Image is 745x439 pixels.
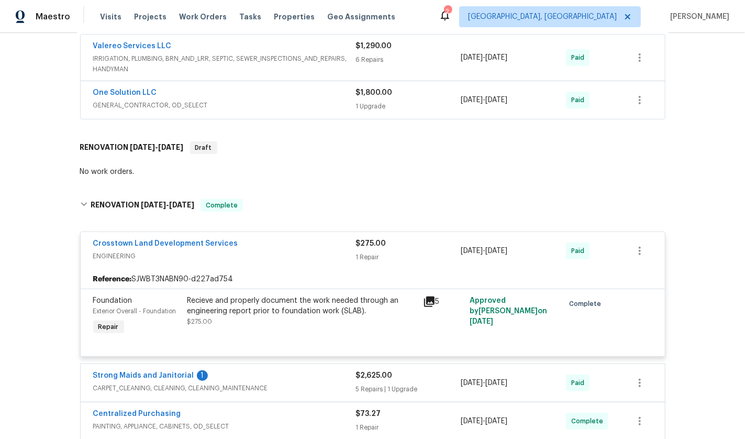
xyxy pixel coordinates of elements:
span: Paid [571,95,588,105]
span: [DATE] [461,96,483,104]
span: Paid [571,246,588,256]
span: Complete [569,299,605,309]
span: - [461,52,507,63]
span: Approved by [PERSON_NAME] on [470,297,547,325]
b: Reference: [93,274,132,284]
span: - [461,95,507,105]
div: No work orders. [80,167,665,177]
span: IRRIGATION, PLUMBING, BRN_AND_LRR, SEPTIC, SEWER_INSPECTIONS_AND_REPAIRS, HANDYMAN [93,53,356,74]
span: [DATE] [130,144,155,151]
span: - [461,416,507,426]
span: [DATE] [461,379,483,387]
div: 1 [197,370,208,381]
span: Visits [100,12,121,22]
span: [DATE] [169,201,194,208]
span: [DATE] [141,201,166,208]
span: Properties [274,12,315,22]
span: [DATE] [461,418,483,425]
div: 5 [423,295,464,308]
div: 1 Upgrade [356,101,461,112]
span: [DATE] [485,379,507,387]
span: [DATE] [470,318,493,325]
span: $1,800.00 [356,89,393,96]
span: ENGINEERING [93,251,356,261]
div: 6 Repairs [356,54,461,65]
span: $275.00 [187,319,213,325]
span: [DATE] [485,418,507,425]
span: Exterior Overall - Foundation [93,308,176,314]
span: Paid [571,52,588,63]
span: - [461,246,507,256]
div: 5 Repairs | 1 Upgrade [356,384,461,394]
div: RENOVATION [DATE]-[DATE]Draft [77,131,669,164]
span: [DATE] [461,247,483,255]
span: [DATE] [461,54,483,61]
h6: RENOVATION [80,141,184,154]
span: Draft [191,142,216,153]
a: Crosstown Land Development Services [93,240,238,247]
div: SJWBT3NABN90-d227ad754 [81,270,665,289]
div: 1 Repair [356,252,461,262]
span: Geo Assignments [327,12,395,22]
span: $2,625.00 [356,372,393,379]
h6: RENOVATION [91,199,194,212]
div: Recieve and properly document the work needed through an engineering report prior to foundation w... [187,295,417,316]
span: Maestro [36,12,70,22]
span: GENERAL_CONTRACTOR, OD_SELECT [93,100,356,111]
a: Strong Maids and Janitorial [93,372,194,379]
span: Complete [202,200,242,211]
span: [PERSON_NAME] [666,12,729,22]
span: - [461,378,507,388]
a: Valereo Services LLC [93,42,172,50]
span: Repair [94,322,123,332]
span: [DATE] [159,144,184,151]
span: Work Orders [179,12,227,22]
span: [GEOGRAPHIC_DATA], [GEOGRAPHIC_DATA] [468,12,617,22]
span: [DATE] [485,54,507,61]
span: Paid [571,378,588,388]
a: One Solution LLC [93,89,157,96]
div: 2 [444,6,451,17]
span: [DATE] [485,247,507,255]
span: - [130,144,184,151]
span: Projects [134,12,166,22]
a: Centralized Purchasing [93,410,181,418]
span: $275.00 [356,240,386,247]
span: CARPET_CLEANING, CLEANING, CLEANING_MAINTENANCE [93,383,356,393]
span: PAINTING, APPLIANCE, CABINETS, OD_SELECT [93,421,356,432]
span: $1,290.00 [356,42,392,50]
span: Foundation [93,297,132,304]
span: $73.27 [356,410,381,418]
div: RENOVATION [DATE]-[DATE]Complete [77,189,669,222]
span: - [141,201,194,208]
span: Tasks [239,13,261,20]
div: 1 Repair [356,422,461,433]
span: [DATE] [485,96,507,104]
span: Complete [571,416,607,426]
